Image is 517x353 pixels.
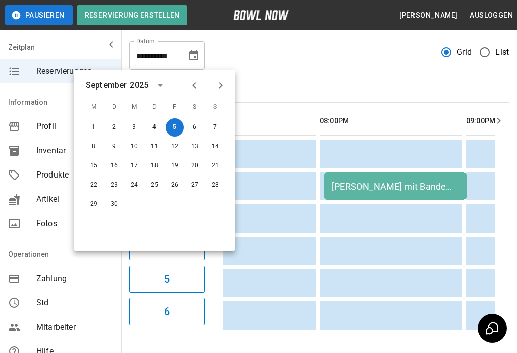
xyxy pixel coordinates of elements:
[166,176,184,194] button: 26. Sep. 2025
[186,157,204,175] button: 20. Sep. 2025
[457,46,472,58] span: Grid
[466,6,517,25] button: Ausloggen
[129,266,205,293] button: 5
[125,118,143,137] button: 3. Sep. 2025
[166,138,184,156] button: 12. Sep. 2025
[36,321,113,333] span: Mitarbeiter
[395,6,461,25] button: [PERSON_NAME]
[186,138,204,156] button: 13. Sep. 2025
[166,157,184,175] button: 19. Sep. 2025
[86,79,127,92] div: September
[105,138,123,156] button: 9. Sep. 2025
[105,195,123,213] button: 30. Sep. 2025
[85,97,103,117] span: M
[36,145,113,157] span: Inventar
[125,157,143,175] button: 17. Sep. 2025
[105,118,123,137] button: 2. Sep. 2025
[206,118,224,137] button: 7. Sep. 2025
[130,79,148,92] div: 2025
[166,97,184,117] span: F
[145,176,164,194] button: 25. Sep. 2025
[206,176,224,194] button: 28. Sep. 2025
[145,138,164,156] button: 11. Sep. 2025
[495,46,509,58] span: List
[184,46,204,66] button: Choose date, selected date is 5. Sep. 2025
[145,157,164,175] button: 18. Sep. 2025
[129,298,205,325] button: 6
[145,118,164,137] button: 4. Sep. 2025
[85,138,103,156] button: 8. Sep. 2025
[125,176,143,194] button: 24. Sep. 2025
[36,193,113,205] span: Artikel
[125,138,143,156] button: 10. Sep. 2025
[186,97,204,117] span: S
[186,118,204,137] button: 6. Sep. 2025
[166,118,184,137] button: 5. Sep. 2025
[151,77,169,94] button: calendar view is open, switch to year view
[145,97,164,117] span: D
[164,271,170,287] h6: 5
[186,176,204,194] button: 27. Sep. 2025
[105,97,123,117] span: D
[77,5,188,25] button: Reservierung erstellen
[36,120,113,133] span: Profil
[173,107,316,136] th: 07:00PM
[206,97,224,117] span: S
[105,176,123,194] button: 23. Sep. 2025
[206,138,224,156] button: 14. Sep. 2025
[206,157,224,175] button: 21. Sep. 2025
[129,78,509,102] div: inventory tabs
[212,77,229,94] button: Next month
[36,169,113,181] span: Produkte
[36,297,113,309] span: Std
[186,77,203,94] button: Previous month
[164,303,170,320] h6: 6
[5,5,73,25] button: Pausieren
[125,97,143,117] span: M
[332,181,459,192] div: [PERSON_NAME] mit Bande bezahlt 20-21 5P
[36,217,113,230] span: Fotos
[85,195,103,213] button: 29. Sep. 2025
[85,176,103,194] button: 22. Sep. 2025
[36,273,113,285] span: Zahlung
[85,118,103,137] button: 1. Sep. 2025
[85,157,103,175] button: 15. Sep. 2025
[36,65,113,77] span: Reservierungen
[105,157,123,175] button: 16. Sep. 2025
[233,10,289,20] img: logo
